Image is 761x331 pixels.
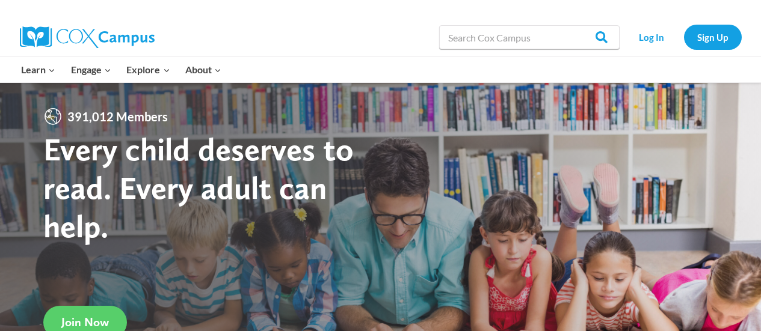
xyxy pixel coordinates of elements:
[439,25,620,49] input: Search Cox Campus
[43,130,354,244] strong: Every child deserves to read. Every adult can help.
[626,25,678,49] a: Log In
[63,107,173,126] span: 391,012 Members
[684,25,742,49] a: Sign Up
[61,315,109,329] span: Join Now
[14,57,229,82] nav: Primary Navigation
[71,62,111,77] span: Engage
[126,62,170,77] span: Explore
[626,25,742,49] nav: Secondary Navigation
[185,62,221,77] span: About
[20,26,155,48] img: Cox Campus
[21,62,55,77] span: Learn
